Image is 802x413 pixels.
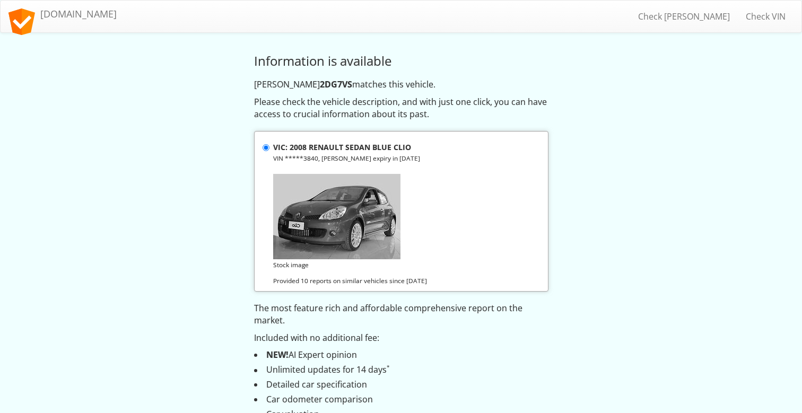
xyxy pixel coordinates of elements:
h3: Information is available [254,54,548,68]
li: Detailed car specification [254,379,548,391]
li: Car odometer comparison [254,393,548,406]
strong: NEW! [266,349,289,361]
p: The most feature rich and affordable comprehensive report on the market. [254,302,548,327]
p: [PERSON_NAME] matches this vehicle. [254,78,548,91]
img: logo.svg [8,8,35,35]
small: VIN *****3840, [PERSON_NAME] expiry in [DATE] [273,154,420,162]
small: Stock image [273,260,309,269]
strong: VIC: 2008 RENAULT SEDAN BLUE CLIO [273,142,411,152]
small: Provided 10 reports on similar vehicles since [DATE] [273,276,427,285]
a: Check [PERSON_NAME] [630,3,738,30]
a: [DOMAIN_NAME] [1,1,125,27]
li: AI Expert opinion [254,349,548,361]
p: Included with no additional fee: [254,332,548,344]
input: VIC: 2008 RENAULT SEDAN BLUE CLIO VIN *****3840, [PERSON_NAME] expiry in [DATE] Stock image Provi... [263,144,269,151]
li: Unlimited updates for 14 days [254,364,548,376]
p: Please check the vehicle description, and with just one click, you can have access to crucial inf... [254,96,548,120]
a: Check VIN [738,3,794,30]
strong: 2DG7VS [320,78,352,90]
